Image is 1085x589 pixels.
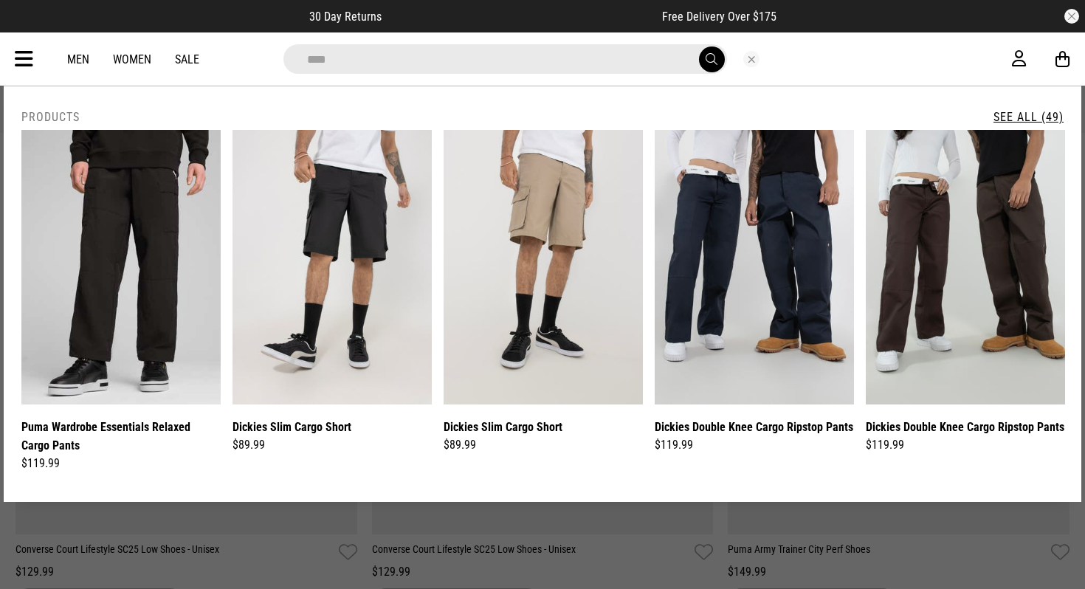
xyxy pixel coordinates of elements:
[21,418,221,455] a: Puma Wardrobe Essentials Relaxed Cargo Pants
[444,436,643,454] div: $89.99
[655,436,854,454] div: $119.99
[743,51,759,67] button: Close search
[655,130,854,404] img: Dickies Double Knee Cargo Ripstop Pants in Blue
[113,52,151,66] a: Women
[21,455,221,472] div: $119.99
[993,110,1064,124] a: See All (49)
[444,418,562,436] a: Dickies Slim Cargo Short
[866,436,1065,454] div: $119.99
[232,130,432,404] img: Dickies Slim Cargo Short in Black
[21,110,80,124] h2: Products
[67,52,89,66] a: Men
[309,10,382,24] span: 30 Day Returns
[866,418,1064,436] a: Dickies Double Knee Cargo Ripstop Pants
[12,6,56,50] button: Open LiveChat chat widget
[662,10,776,24] span: Free Delivery Over $175
[411,9,633,24] iframe: Customer reviews powered by Trustpilot
[866,130,1065,404] img: Dickies Double Knee Cargo Ripstop Pants in Brown
[655,418,853,436] a: Dickies Double Knee Cargo Ripstop Pants
[232,418,351,436] a: Dickies Slim Cargo Short
[444,130,643,404] img: Dickies Slim Cargo Short in Brown
[175,52,199,66] a: Sale
[232,436,432,454] div: $89.99
[21,130,221,404] img: Puma Wardrobe Essentials Relaxed Cargo Pants in Black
